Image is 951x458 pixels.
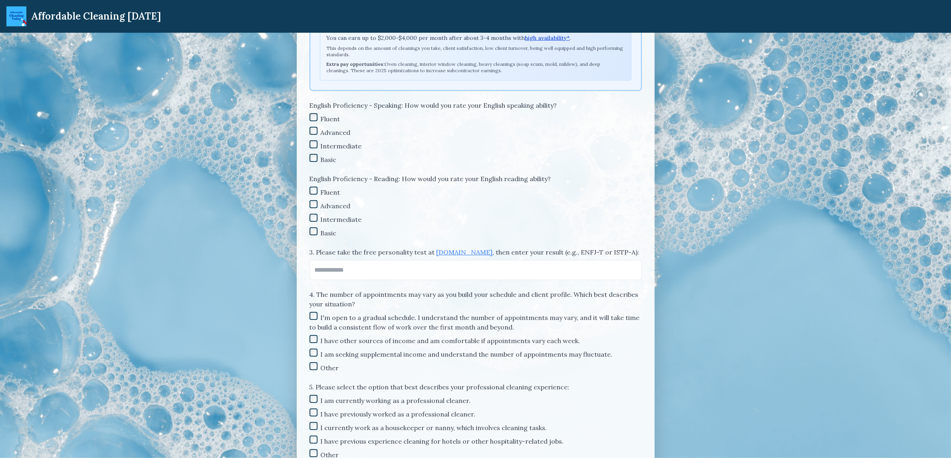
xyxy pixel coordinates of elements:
input: I have previously worked as a professional cleaner. [310,409,318,417]
input: Fluent [310,187,318,195]
p: This depends on the amount of cleanings you take, client satisfaction, low client turnover, being... [327,45,625,58]
input: I am seeking supplemental income and understand the number of appointments may fluctuate. [310,349,318,357]
span: Fluent [321,115,340,123]
input: Intermediate [310,214,318,222]
input: I'm open to a gradual schedule. I understand the number of appointments may vary, and it will tak... [310,312,318,320]
p: Oven cleaning, interior window cleaning, heavy cleanings (soap scum, mold, mildew), and deep clea... [327,61,625,74]
input: Intermediate [310,140,318,148]
span: Other [321,364,339,372]
input: I have previous experience cleaning for hotels or other hospitality-related jobs. [310,436,318,444]
input: I am currently working as a professional cleaner. [310,395,318,403]
span: I have other sources of income and am comfortable if appointments vary each week. [321,337,580,345]
input: Basic [310,227,318,235]
input: Other [310,362,318,370]
img: ACT Mini Logo [6,6,26,26]
span: Intermediate [321,215,362,223]
input: Basic [310,154,318,162]
span: I have previous experience cleaning for hotels or other hospitality-related jobs. [321,437,564,445]
span: I currently work as a housekeeper or nanny, which involves cleaning tasks. [321,424,547,432]
p: 4. The number of appointments may vary as you build your schedule and client profile. Which best ... [310,290,642,309]
span: Basic [321,229,337,237]
span: I have previously worked as a professional cleaner. [321,410,476,418]
span: I am seeking supplemental income and understand the number of appointments may fluctuate. [321,350,613,358]
div: Affordable Cleaning [DATE] [31,10,161,23]
input: Advanced [310,200,318,208]
a: [DOMAIN_NAME] [437,248,493,256]
span: I'm open to a gradual schedule. I understand the number of appointments may vary, and it will tak... [310,314,640,331]
input: Advanced [310,127,318,135]
span: Advanced [321,202,351,210]
input: I have other sources of income and am comfortable if appointments vary each week. [310,335,318,343]
input: Fluent [310,113,318,121]
p: 5. Please select the option that best describes your professional cleaning experience: [310,382,642,392]
p: You can earn up to $2,000-$4,000 per month after about 3-4 months with . [327,34,625,42]
p: English Proficiency - Speaking: How would you rate your English speaking ability? [310,101,642,110]
span: Fluent [321,188,340,196]
strong: Extra pay opportunities: [327,61,385,67]
input: I currently work as a housekeeper or nanny, which involves cleaning tasks. [310,422,318,430]
input: Other [310,449,318,457]
span: Advanced [321,128,351,136]
span: High availability means being available at least 4 days a week. Due to the fact that we handle re... [525,34,570,41]
p: English Proficiency - Reading: How would you rate your English reading ability? [310,174,642,184]
span: I am currently working as a professional cleaner. [321,397,471,405]
span: Basic [321,156,337,164]
label: 3. Please take the free personality test at , then enter your result (e.g., ENFJ-T or ISTP-A): [310,247,642,257]
span: Intermediate [321,142,362,150]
